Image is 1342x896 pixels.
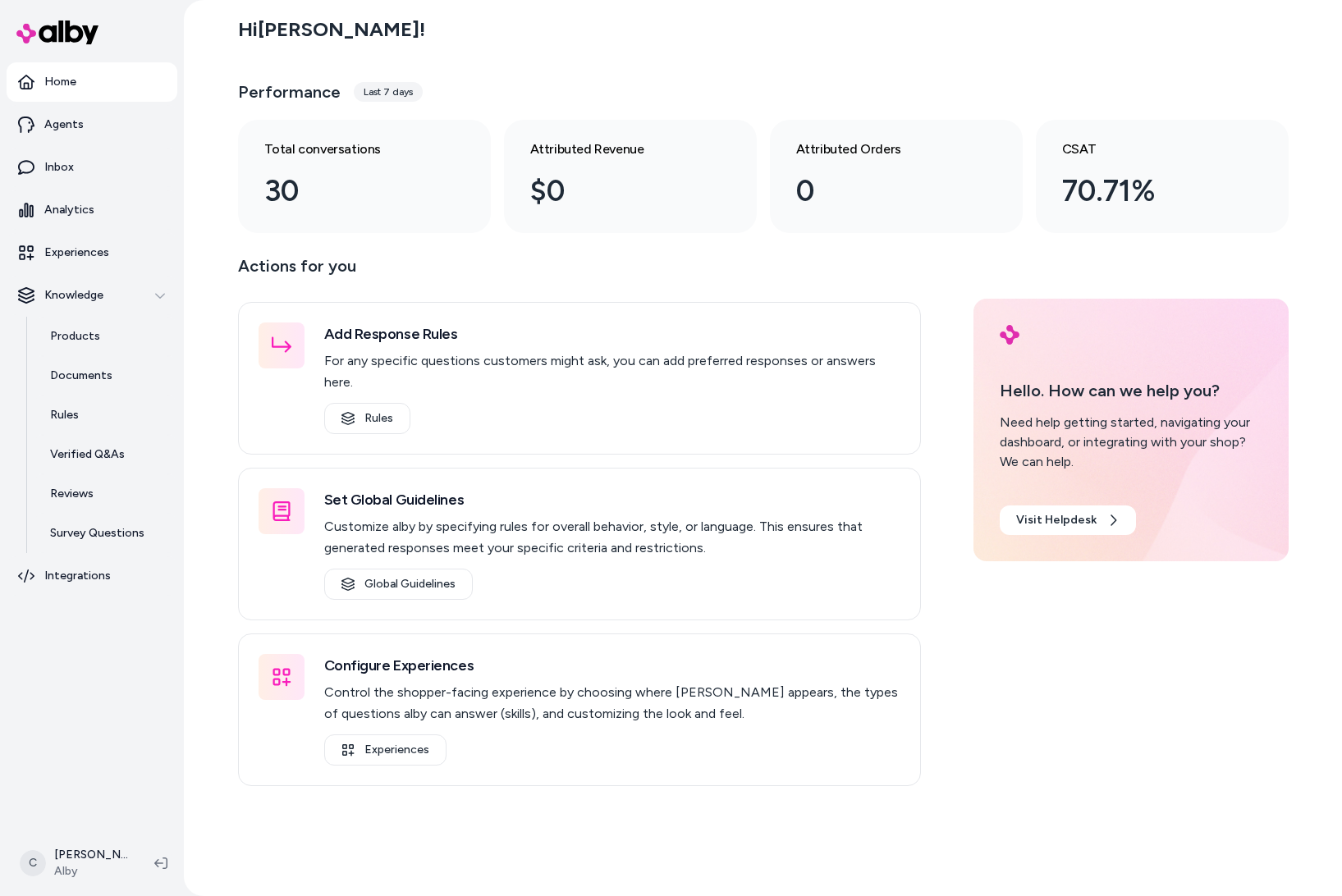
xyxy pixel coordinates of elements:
[34,435,177,474] a: Verified Q&As
[1000,378,1262,403] p: Hello. How can we help you?
[7,233,177,272] a: Experiences
[796,139,970,159] h3: Attributed Orders
[44,74,76,90] p: Home
[44,245,109,261] p: Experiences
[44,159,74,176] p: Inbox
[1062,139,1236,159] h3: CSAT
[54,847,128,863] p: [PERSON_NAME]
[770,120,1023,233] a: Attributed Orders 0
[1000,413,1262,472] div: Need help getting started, navigating your dashboard, or integrating with your shop? We can help.
[264,169,438,213] div: 30
[7,276,177,315] button: Knowledge
[16,21,98,44] img: alby Logo
[34,395,177,435] a: Rules
[34,317,177,356] a: Products
[354,82,423,102] div: Last 7 days
[1062,169,1236,213] div: 70.71%
[7,190,177,230] a: Analytics
[50,525,144,542] p: Survey Questions
[34,474,177,514] a: Reviews
[324,682,900,725] p: Control the shopper-facing experience by choosing where [PERSON_NAME] appears, the types of quest...
[530,169,704,213] div: $0
[238,80,341,103] h3: Performance
[44,117,84,133] p: Agents
[324,516,900,559] p: Customize alby by specifying rules for overall behavior, style, or language. This ensures that ge...
[34,356,177,395] a: Documents
[324,654,900,677] h3: Configure Experiences
[796,169,970,213] div: 0
[1000,325,1019,345] img: alby Logo
[7,62,177,102] a: Home
[54,863,128,880] span: Alby
[50,368,112,384] p: Documents
[324,403,410,434] a: Rules
[264,139,438,159] h3: Total conversations
[34,514,177,553] a: Survey Questions
[1000,505,1136,535] a: Visit Helpdesk
[324,322,900,345] h3: Add Response Rules
[7,556,177,596] a: Integrations
[50,328,100,345] p: Products
[7,105,177,144] a: Agents
[44,568,111,584] p: Integrations
[10,837,141,889] button: C[PERSON_NAME]Alby
[324,350,900,393] p: For any specific questions customers might ask, you can add preferred responses or answers here.
[324,734,447,766] a: Experiences
[324,488,900,511] h3: Set Global Guidelines
[238,120,491,233] a: Total conversations 30
[238,17,425,42] h2: Hi [PERSON_NAME] !
[7,148,177,187] a: Inbox
[44,202,94,218] p: Analytics
[504,120,757,233] a: Attributed Revenue $0
[44,287,103,304] p: Knowledge
[238,253,921,292] p: Actions for you
[1036,120,1289,233] a: CSAT 70.71%
[50,407,79,423] p: Rules
[324,569,473,600] a: Global Guidelines
[20,850,46,876] span: C
[530,139,704,159] h3: Attributed Revenue
[50,446,125,463] p: Verified Q&As
[50,486,94,502] p: Reviews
